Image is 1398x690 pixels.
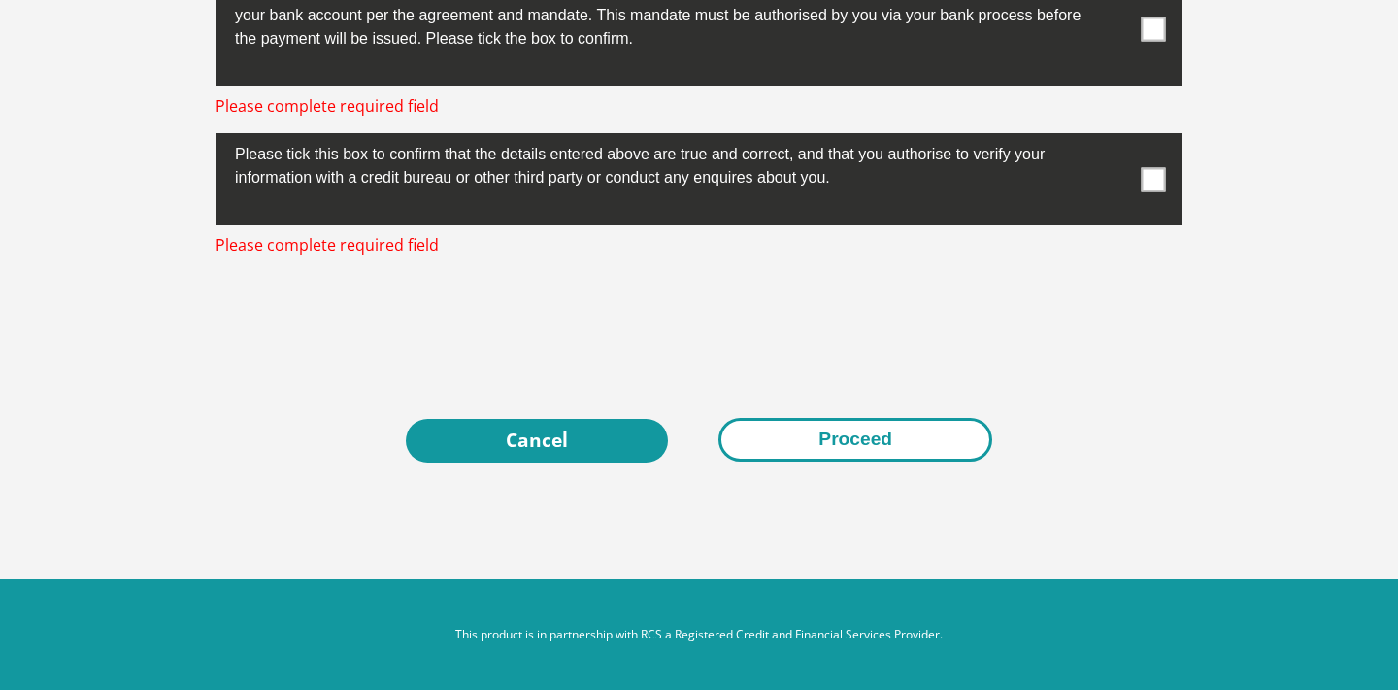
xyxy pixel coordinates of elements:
span: Please complete required field [216,233,439,257]
iframe: reCAPTCHA [551,272,847,348]
label: Please tick this box to confirm that the details entered above are true and correct, and that you... [216,133,1085,194]
span: Please complete required field [216,94,439,118]
a: Cancel [406,419,668,463]
p: This product is in partnership with RCS a Registered Credit and Financial Services Provider. [160,626,1238,643]
button: Proceed [718,418,992,462]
